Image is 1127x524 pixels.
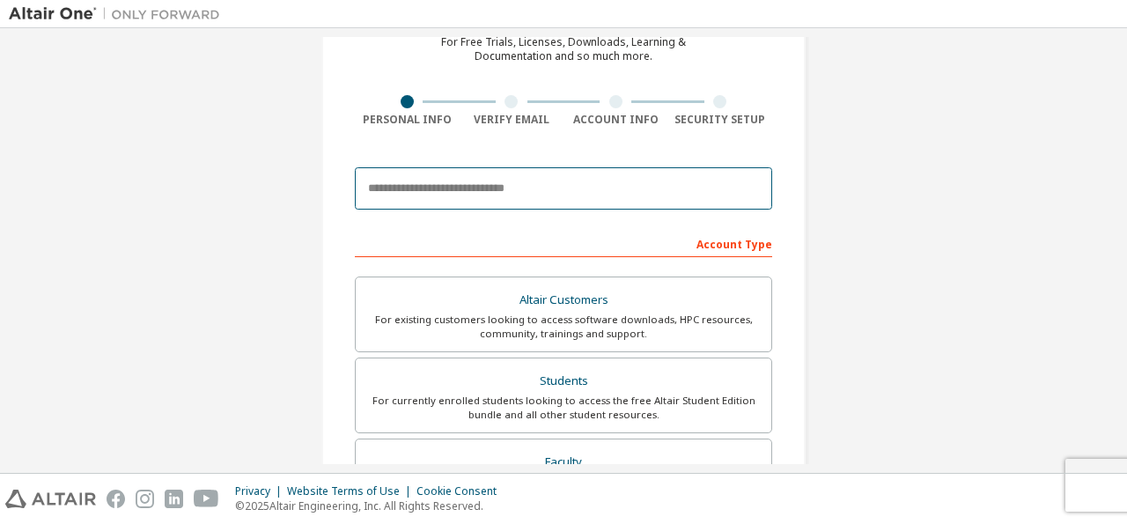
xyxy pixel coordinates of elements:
div: Personal Info [355,113,460,127]
div: Privacy [235,484,287,498]
img: facebook.svg [107,490,125,508]
div: Website Terms of Use [287,484,416,498]
div: Students [366,369,761,394]
div: Verify Email [460,113,564,127]
div: Account Info [563,113,668,127]
div: For Free Trials, Licenses, Downloads, Learning & Documentation and so much more. [441,35,686,63]
div: Faculty [366,450,761,475]
img: youtube.svg [194,490,219,508]
div: Security Setup [668,113,773,127]
div: For existing customers looking to access software downloads, HPC resources, community, trainings ... [366,313,761,341]
div: Cookie Consent [416,484,507,498]
img: instagram.svg [136,490,154,508]
img: linkedin.svg [165,490,183,508]
img: altair_logo.svg [5,490,96,508]
div: Account Type [355,229,772,257]
div: Altair Customers [366,288,761,313]
p: © 2025 Altair Engineering, Inc. All Rights Reserved. [235,498,507,513]
div: For currently enrolled students looking to access the free Altair Student Edition bundle and all ... [366,394,761,422]
img: Altair One [9,5,229,23]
